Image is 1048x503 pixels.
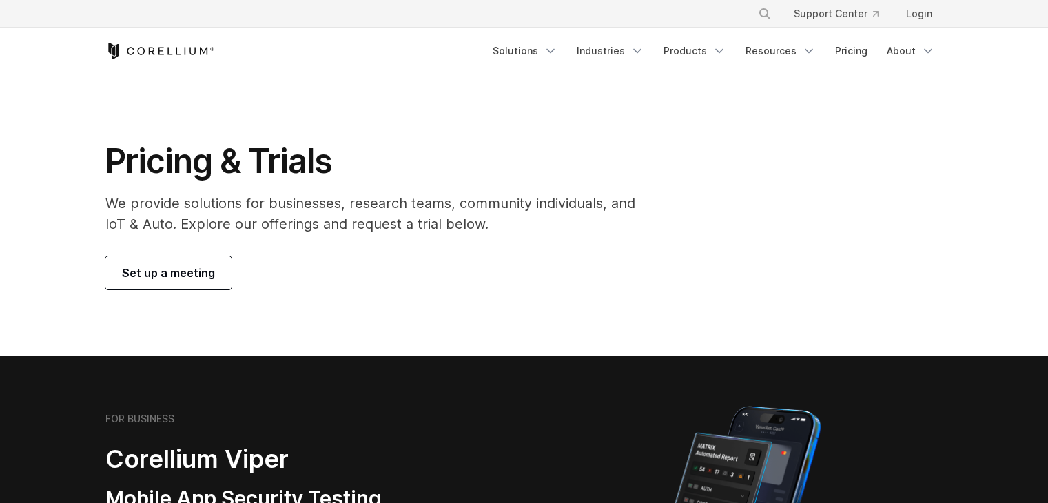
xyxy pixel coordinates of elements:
a: Products [655,39,734,63]
a: Login [895,1,943,26]
div: Navigation Menu [741,1,943,26]
a: Corellium Home [105,43,215,59]
h6: FOR BUSINESS [105,413,174,425]
div: Navigation Menu [484,39,943,63]
a: Resources [737,39,824,63]
p: We provide solutions for businesses, research teams, community individuals, and IoT & Auto. Explo... [105,193,655,234]
a: Support Center [783,1,890,26]
h2: Corellium Viper [105,444,458,475]
a: Solutions [484,39,566,63]
a: Industries [568,39,653,63]
a: Pricing [827,39,876,63]
a: About [879,39,943,63]
button: Search [752,1,777,26]
a: Set up a meeting [105,256,232,289]
h1: Pricing & Trials [105,141,655,182]
span: Set up a meeting [122,265,215,281]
